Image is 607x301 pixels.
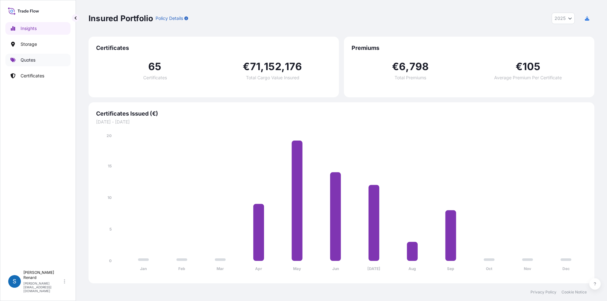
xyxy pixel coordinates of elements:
a: Quotes [5,54,71,66]
tspan: 0 [109,258,112,263]
span: Average Premium Per Certificate [494,75,562,80]
tspan: Feb [178,266,185,271]
tspan: Aug [408,266,416,271]
span: 152 [264,62,281,72]
span: € [392,62,399,72]
span: 798 [409,62,429,72]
tspan: Apr [255,266,262,271]
span: 105 [523,62,541,72]
span: Total Premiums [395,75,426,80]
a: Privacy Policy [530,290,556,295]
p: Insights [21,25,37,32]
tspan: 5 [109,227,112,232]
span: 65 [148,62,161,72]
span: 176 [285,62,302,72]
p: [PERSON_NAME] Renard [23,270,63,280]
a: Insights [5,22,71,35]
tspan: [DATE] [367,266,380,271]
span: , [281,62,285,72]
tspan: Jan [140,266,147,271]
p: Quotes [21,57,35,63]
p: [PERSON_NAME][EMAIL_ADDRESS][DOMAIN_NAME] [23,281,63,293]
tspan: 15 [108,164,112,168]
span: Certificates [143,75,167,80]
tspan: 20 [107,133,112,138]
button: Year Selector [552,13,575,24]
span: 2025 [555,15,566,21]
tspan: Mar [217,266,224,271]
span: € [516,62,523,72]
tspan: Dec [562,266,570,271]
span: 71 [250,62,261,72]
p: Insured Portfolio [89,13,153,23]
a: Cookie Notice [561,290,587,295]
span: [DATE] - [DATE] [96,119,587,125]
tspan: May [293,266,301,271]
span: , [406,62,409,72]
tspan: Sep [447,266,454,271]
span: Total Cargo Value Insured [246,75,299,80]
span: Certificates Issued (€) [96,110,587,117]
p: Storage [21,41,37,47]
a: Storage [5,38,71,51]
p: Policy Details [156,15,183,21]
tspan: Nov [524,266,531,271]
p: Certificates [21,73,44,79]
span: € [243,62,250,72]
span: S [13,278,16,285]
tspan: 10 [107,195,112,200]
span: , [261,62,264,72]
span: Certificates [96,44,331,52]
span: 6 [399,62,406,72]
span: Premiums [352,44,587,52]
tspan: Jun [332,266,339,271]
tspan: Oct [486,266,493,271]
a: Certificates [5,69,71,82]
